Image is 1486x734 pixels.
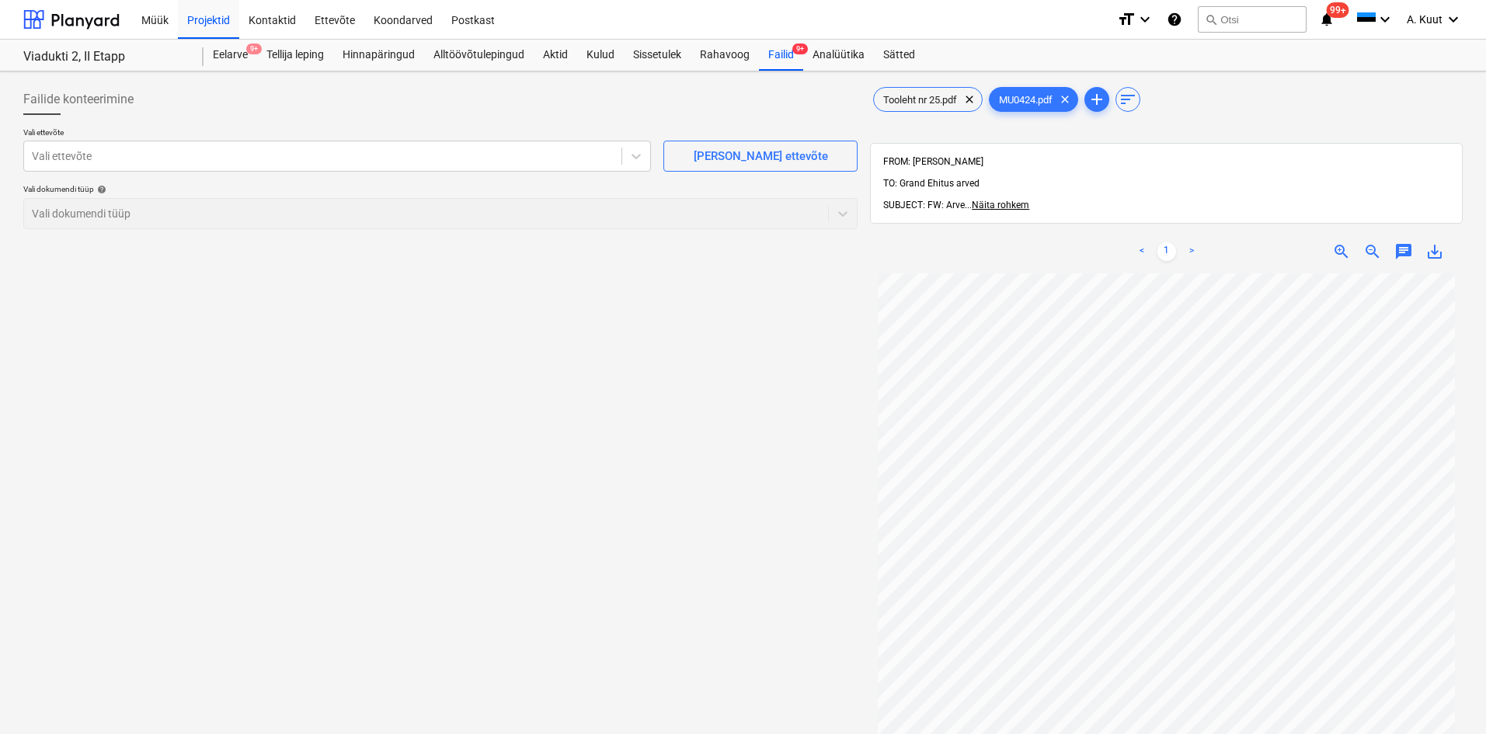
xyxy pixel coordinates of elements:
[257,40,333,71] a: Tellija leping
[1133,242,1151,261] a: Previous page
[874,94,966,106] span: Tooleht nr 25.pdf
[23,184,858,194] div: Vali dokumendi tüüp
[204,40,257,71] a: Eelarve9+
[1088,90,1106,109] span: add
[333,40,424,71] a: Hinnapäringud
[1363,242,1382,261] span: zoom_out
[874,40,924,71] a: Sätted
[759,40,803,71] div: Failid
[873,87,983,112] div: Tooleht nr 25.pdf
[577,40,624,71] a: Kulud
[534,40,577,71] a: Aktid
[1056,90,1074,109] span: clear
[883,178,980,189] span: TO: Grand Ehitus arved
[1425,242,1444,261] span: save_alt
[23,49,185,65] div: Viadukti 2, II Etapp
[883,156,983,167] span: FROM: [PERSON_NAME]
[1182,242,1201,261] a: Next page
[803,40,874,71] a: Analüütika
[1119,90,1137,109] span: sort
[792,43,808,54] span: 9+
[94,185,106,194] span: help
[204,40,257,71] div: Eelarve
[1408,659,1486,734] iframe: Chat Widget
[989,87,1078,112] div: MU0424.pdf
[424,40,534,71] a: Alltöövõtulepingud
[624,40,691,71] a: Sissetulek
[663,141,858,172] button: [PERSON_NAME] ettevõte
[965,200,1029,210] span: ...
[960,90,979,109] span: clear
[1332,242,1351,261] span: zoom_in
[883,200,965,210] span: SUBJECT: FW: Arve
[1394,242,1413,261] span: chat
[1157,242,1176,261] a: Page 1 is your current page
[691,40,759,71] a: Rahavoog
[23,90,134,109] span: Failide konteerimine
[759,40,803,71] a: Failid9+
[246,43,262,54] span: 9+
[990,94,1062,106] span: MU0424.pdf
[694,146,828,166] div: [PERSON_NAME] ettevõte
[1408,659,1486,734] div: Vestlusvidin
[972,200,1029,210] span: Näita rohkem
[23,127,651,141] p: Vali ettevõte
